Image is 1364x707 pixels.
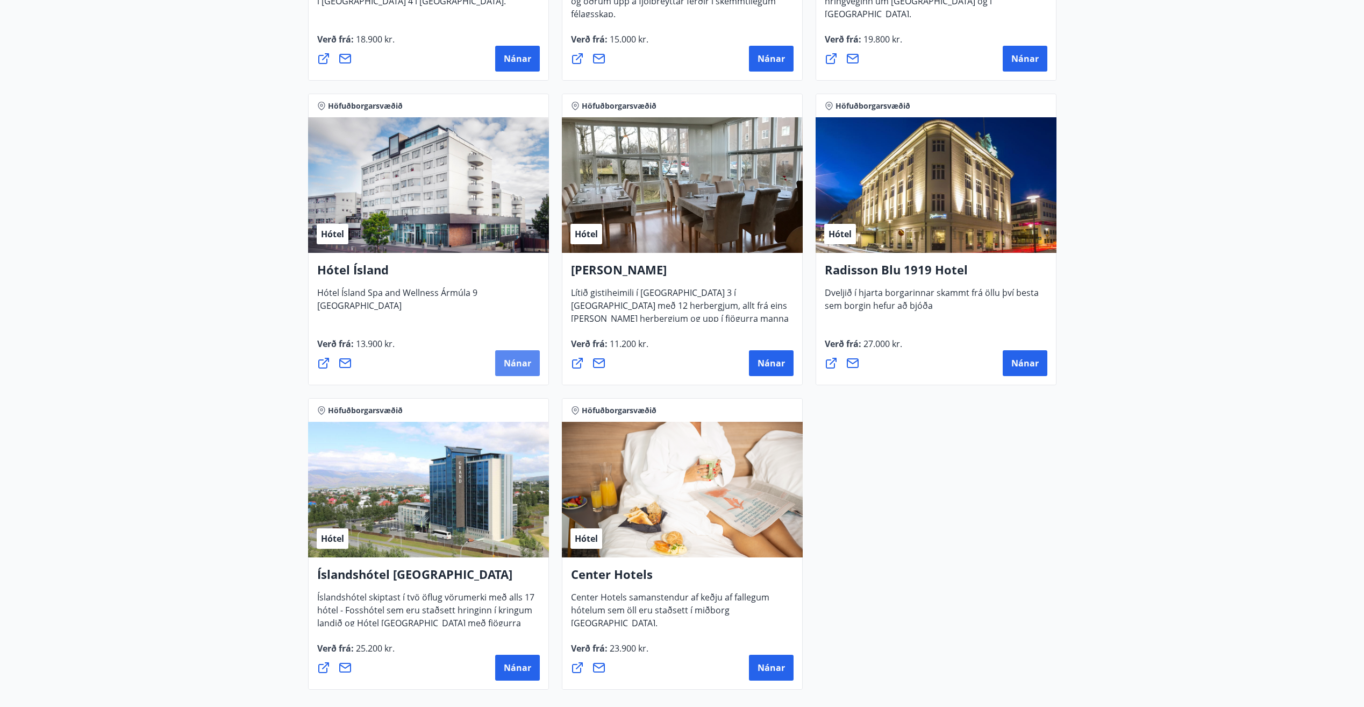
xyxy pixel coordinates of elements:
button: Nánar [1003,46,1047,72]
span: 19.800 kr. [861,33,902,45]
span: Nánar [504,662,531,674]
button: Nánar [749,655,794,681]
span: Verð frá : [317,338,395,358]
span: Hótel Ísland Spa and Wellness Ármúla 9 [GEOGRAPHIC_DATA] [317,287,477,320]
span: Nánar [758,53,785,65]
h4: Radisson Blu 1919 Hotel [825,261,1047,286]
h4: Center Hotels [571,566,794,591]
span: Nánar [1011,357,1039,369]
span: Nánar [1011,53,1039,65]
h4: Hótel Ísland [317,261,540,286]
span: Hótel [575,228,598,240]
button: Nánar [495,350,540,376]
button: Nánar [749,350,794,376]
span: 13.900 kr. [354,338,395,350]
span: Verð frá : [825,338,902,358]
span: Verð frá : [571,338,648,358]
button: Nánar [749,46,794,72]
span: 27.000 kr. [861,338,902,350]
span: 18.900 kr. [354,33,395,45]
span: Verð frá : [825,33,902,54]
span: Verð frá : [571,33,648,54]
button: Nánar [495,655,540,681]
span: Höfuðborgarsvæðið [328,101,403,111]
span: 23.900 kr. [608,642,648,654]
span: Nánar [504,357,531,369]
span: Nánar [504,53,531,65]
span: Hótel [575,533,598,545]
span: Höfuðborgarsvæðið [582,101,656,111]
span: Íslandshótel skiptast í tvö öflug vörumerki með alls 17 hótel - Fosshótel sem eru staðsett hringi... [317,591,534,651]
span: Höfuðborgarsvæðið [328,405,403,416]
span: 11.200 kr. [608,338,648,350]
span: Hótel [321,228,344,240]
span: Hótel [321,533,344,545]
span: 15.000 kr. [608,33,648,45]
span: Nánar [758,357,785,369]
span: Hótel [829,228,852,240]
span: Dveljið í hjarta borgarinnar skammt frá öllu því besta sem borgin hefur að bjóða [825,287,1039,320]
h4: [PERSON_NAME] [571,261,794,286]
button: Nánar [1003,350,1047,376]
span: 25.200 kr. [354,642,395,654]
span: Verð frá : [317,33,395,54]
span: Höfuðborgarsvæðið [835,101,910,111]
span: Center Hotels samanstendur af keðju af fallegum hótelum sem öll eru staðsett í miðborg [GEOGRAPHI... [571,591,769,638]
h4: Íslandshótel [GEOGRAPHIC_DATA] [317,566,540,591]
span: Höfuðborgarsvæðið [582,405,656,416]
span: Nánar [758,662,785,674]
span: Verð frá : [571,642,648,663]
button: Nánar [495,46,540,72]
span: Lítið gistiheimili í [GEOGRAPHIC_DATA] 3 í [GEOGRAPHIC_DATA] með 12 herbergjum, allt frá eins [PE... [571,287,789,346]
span: Verð frá : [317,642,395,663]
